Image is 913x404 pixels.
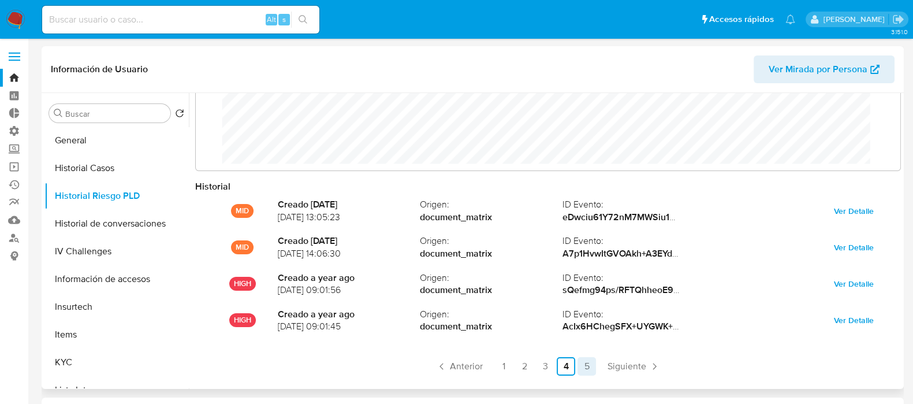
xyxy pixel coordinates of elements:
[834,239,874,255] span: Ver Detalle
[278,284,420,296] span: [DATE] 09:01:56
[420,284,562,296] strong: document_matrix
[44,210,189,238] button: Historial de conversaciones
[603,357,665,376] a: Siguiente
[536,357,554,376] a: Ir a la página 3
[557,357,575,376] a: Ir a la página 4
[826,275,882,293] button: Ver Detalle
[278,308,420,321] strong: Creado a year ago
[494,357,513,376] a: Ir a la página 1
[608,362,646,371] span: Siguiente
[278,320,420,333] span: [DATE] 09:01:45
[44,321,189,349] button: Items
[515,357,534,376] a: Ir a la página 2
[278,247,420,260] span: [DATE] 14:06:30
[562,308,705,321] span: ID Evento :
[44,182,189,210] button: Historial Riesgo PLD
[42,12,319,27] input: Buscar usuario o caso...
[823,14,888,25] p: yanina.loff@mercadolibre.com
[278,272,420,284] strong: Creado a year ago
[420,272,562,284] span: Origen :
[826,238,882,257] button: Ver Detalle
[291,12,315,28] button: search-icon
[562,272,705,284] span: ID Evento :
[229,313,256,327] p: HIGH
[44,127,189,154] button: General
[278,198,420,211] strong: Creado [DATE]
[450,362,483,371] span: Anterior
[51,64,148,75] h1: Información de Usuario
[431,357,487,376] a: Anterior
[577,357,596,376] a: Ir a la página 5
[420,198,562,211] span: Origen :
[282,14,286,25] span: s
[826,311,882,329] button: Ver Detalle
[231,204,254,218] p: MID
[785,14,795,24] a: Notificaciones
[562,198,705,211] span: ID Evento :
[769,55,867,83] span: Ver Mirada por Persona
[834,203,874,219] span: Ver Detalle
[195,357,901,376] nav: Paginación
[44,154,189,182] button: Historial Casos
[65,109,166,119] input: Buscar
[420,308,562,321] span: Origen :
[44,265,189,293] button: Información de accesos
[278,235,420,247] strong: Creado [DATE]
[229,277,256,291] p: HIGH
[834,276,874,292] span: Ver Detalle
[892,13,904,25] a: Salir
[420,235,562,247] span: Origen :
[754,55,895,83] button: Ver Mirada por Persona
[278,211,420,224] span: [DATE] 13:05:23
[231,240,254,254] p: MID
[267,14,276,25] span: Alt
[834,312,874,328] span: Ver Detalle
[54,109,63,118] button: Buscar
[44,293,189,321] button: Insurtech
[175,109,184,121] button: Volver al orden por defecto
[44,238,189,265] button: IV Challenges
[709,13,774,25] span: Accesos rápidos
[420,247,562,260] strong: document_matrix
[562,235,705,247] span: ID Evento :
[44,376,189,404] button: Lista Interna
[420,320,562,333] strong: document_matrix
[420,211,562,224] strong: document_matrix
[44,349,189,376] button: KYC
[826,202,882,220] button: Ver Detalle
[195,180,230,193] strong: Historial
